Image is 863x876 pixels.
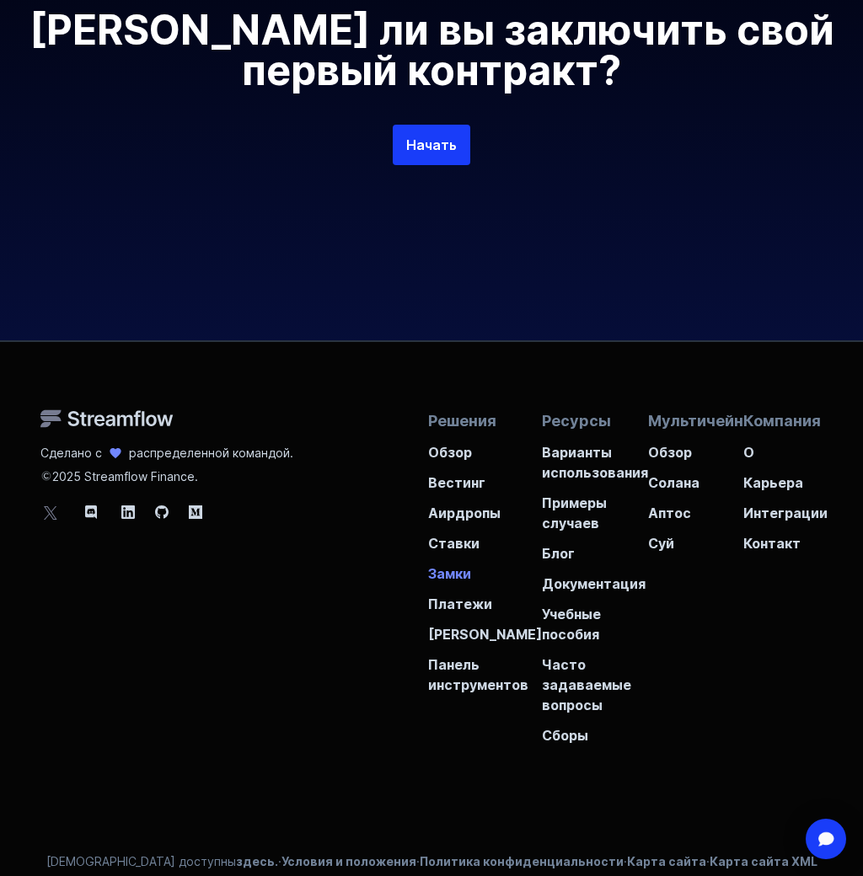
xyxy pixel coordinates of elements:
font: Панель инструментов [428,656,528,693]
a: Контакт [743,523,828,553]
font: Варианты использования [542,444,648,481]
font: Мультичейн [648,412,743,430]
div: Open Intercom Messenger [806,819,846,859]
font: Ресурсы [542,412,611,430]
font: Документация [542,575,646,592]
a: Карта сайта XML [710,854,817,868]
font: Часто задаваемые вопросы [542,656,631,713]
font: Обзор [648,444,692,461]
font: Ставки [428,535,480,552]
a: О [743,432,828,462]
a: Примеры случаев [542,483,648,533]
font: [DEMOGRAPHIC_DATA] доступны [46,854,236,868]
a: Документация [542,564,648,594]
a: Варианты использования [542,432,648,483]
a: Замки [428,553,542,584]
a: Интеграции [743,493,828,523]
font: Интеграции [743,505,828,521]
a: Ставки [428,523,542,553]
a: Суй [648,523,743,553]
font: Блог [542,545,575,562]
font: Карьера [743,474,803,491]
font: Решения [428,412,496,430]
font: · [278,854,281,868]
font: Обзор [428,444,472,461]
font: Платежи [428,596,492,612]
font: Солана [648,474,700,491]
font: [PERSON_NAME] [428,626,542,643]
font: О [743,444,754,461]
font: Аптос [648,505,691,521]
font: Сделано с [40,446,102,460]
a: Часто задаваемые вопросы [542,644,648,715]
a: здесь. [236,854,278,868]
font: Сборы [542,727,588,744]
font: · [706,854,710,868]
font: Контакт [743,535,801,552]
a: Обзор [428,432,542,462]
font: · [416,854,420,868]
a: Карьера [743,462,828,493]
a: Начать [393,125,470,165]
a: Панель инструментов [428,644,542,695]
font: Вестинг [428,474,485,491]
a: Аирдропы [428,493,542,523]
a: [PERSON_NAME] [428,614,542,644]
a: Аптос [648,493,743,523]
a: Блог [542,533,648,564]
font: Суй [648,535,674,552]
a: Платежи [428,584,542,614]
a: Учебные пособия [542,594,648,644]
font: Начать [406,136,457,153]
a: Солана [648,462,743,493]
font: 2025 Streamflow Finance. [52,469,198,483]
a: Политика конфиденциальности [420,854,624,868]
font: Примеры случаев [542,494,607,531]
img: Логотип Streamflow [40,409,174,428]
a: Вестинг [428,462,542,493]
font: Компания [743,412,821,430]
a: Сборы [542,715,648,745]
font: распределенной командой. [129,446,293,460]
a: Условия и положения [281,854,416,868]
a: Карта сайта [627,854,706,868]
font: Учебные пособия [542,606,601,643]
font: · [624,854,627,868]
a: Обзор [648,432,743,462]
font: Аирдропы [428,505,501,521]
font: [PERSON_NAME] ли вы заключить свой первый контракт? [29,5,834,95]
font: Замки [428,565,471,582]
